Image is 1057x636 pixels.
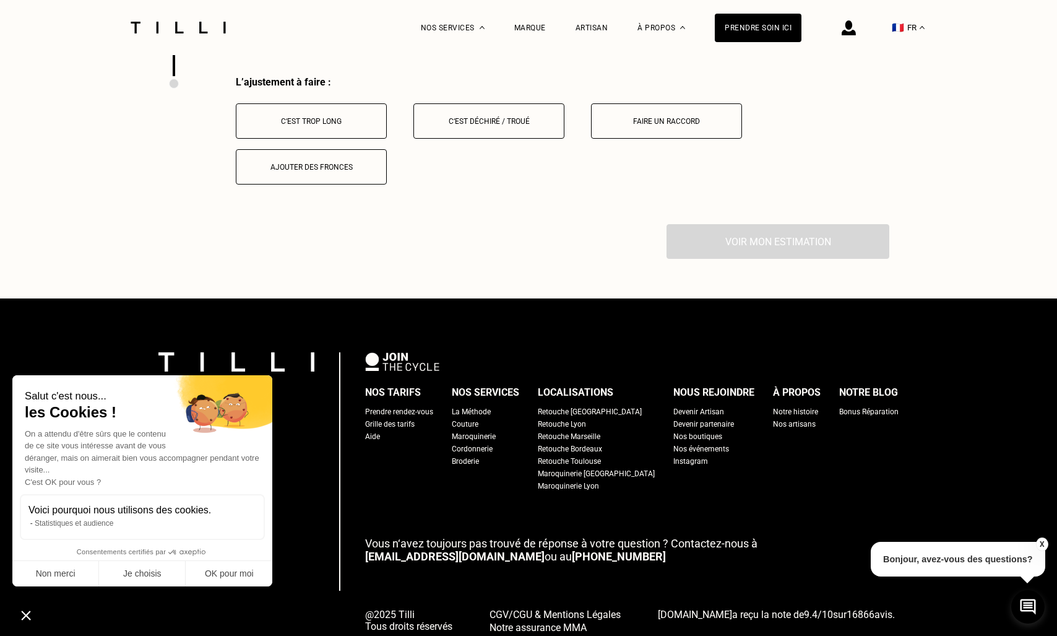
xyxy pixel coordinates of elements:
a: Grille des tarifs [365,418,415,430]
a: Prendre rendez-vous [365,406,433,418]
a: [EMAIL_ADDRESS][DOMAIN_NAME] [365,550,545,563]
a: Maroquinerie [GEOGRAPHIC_DATA] [538,468,655,480]
div: Nos services [452,383,519,402]
span: 9.4 [804,609,818,621]
p: ou au [365,537,899,563]
span: Tous droits réservés [365,621,452,632]
div: L’ajustement à faire : [236,76,889,88]
a: Maroquinerie Lyon [538,480,599,492]
span: / [804,609,833,621]
div: Notre blog [839,383,898,402]
a: Nos événements [673,443,729,455]
span: 🇫🇷 [892,22,904,33]
span: @2025 Tilli [365,609,452,621]
a: Aide [365,430,380,443]
img: Logo du service de couturière Tilli [126,22,230,33]
p: Bonjour, avez-vous des questions? [871,542,1045,577]
div: Nous rejoindre [673,383,754,402]
img: logo Join The Cycle [365,352,439,371]
a: Maroquinerie [452,430,496,443]
a: Broderie [452,455,479,468]
a: Bonus Réparation [839,406,899,418]
a: Retouche Bordeaux [538,443,602,455]
a: Instagram [673,455,708,468]
a: Devenir partenaire [673,418,734,430]
button: Faire un raccord [591,103,742,139]
a: Retouche Toulouse [538,455,601,468]
span: CGV/CGU & Mentions Légales [490,609,621,621]
a: Notre assurance MMA [490,621,621,634]
a: Prendre soin ici [715,14,801,42]
img: Menu déroulant [480,26,485,29]
button: C‘est trop long [236,103,387,139]
img: Menu déroulant à propos [680,26,685,29]
a: Couture [452,418,478,430]
a: Notre histoire [773,406,818,418]
a: La Méthode [452,406,491,418]
span: Notre assurance MMA [490,622,587,634]
button: Ajouter des fronces [236,149,387,185]
img: logo Tilli [158,352,314,372]
a: [PHONE_NUMBER] [572,550,666,563]
span: [DOMAIN_NAME] [658,609,732,621]
a: Marque [514,24,546,32]
div: Ajouter des fronces [243,163,380,172]
div: À propos [773,383,821,402]
div: C‘est déchiré / troué [420,117,558,126]
button: X [1035,538,1048,551]
div: Faire un raccord [598,117,735,126]
span: 16866 [847,609,874,621]
span: a reçu la note de sur avis. [658,609,895,621]
button: C‘est déchiré / troué [413,103,564,139]
a: Nos artisans [773,418,816,430]
img: icône connexion [842,20,856,35]
div: Nos tarifs [365,383,421,402]
img: menu déroulant [920,26,925,29]
a: Retouche Marseille [538,430,600,443]
a: Devenir Artisan [673,406,724,418]
span: 10 [822,609,833,621]
div: C‘est trop long [243,117,380,126]
a: Artisan [576,24,608,32]
a: Retouche Lyon [538,418,586,430]
span: Vous n‘avez toujours pas trouvé de réponse à votre question ? Contactez-nous à [365,537,757,550]
a: Cordonnerie [452,443,493,455]
div: Localisations [538,383,613,402]
a: Nos boutiques [673,430,722,443]
a: Retouche [GEOGRAPHIC_DATA] [538,406,642,418]
a: CGV/CGU & Mentions Légales [490,608,621,621]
